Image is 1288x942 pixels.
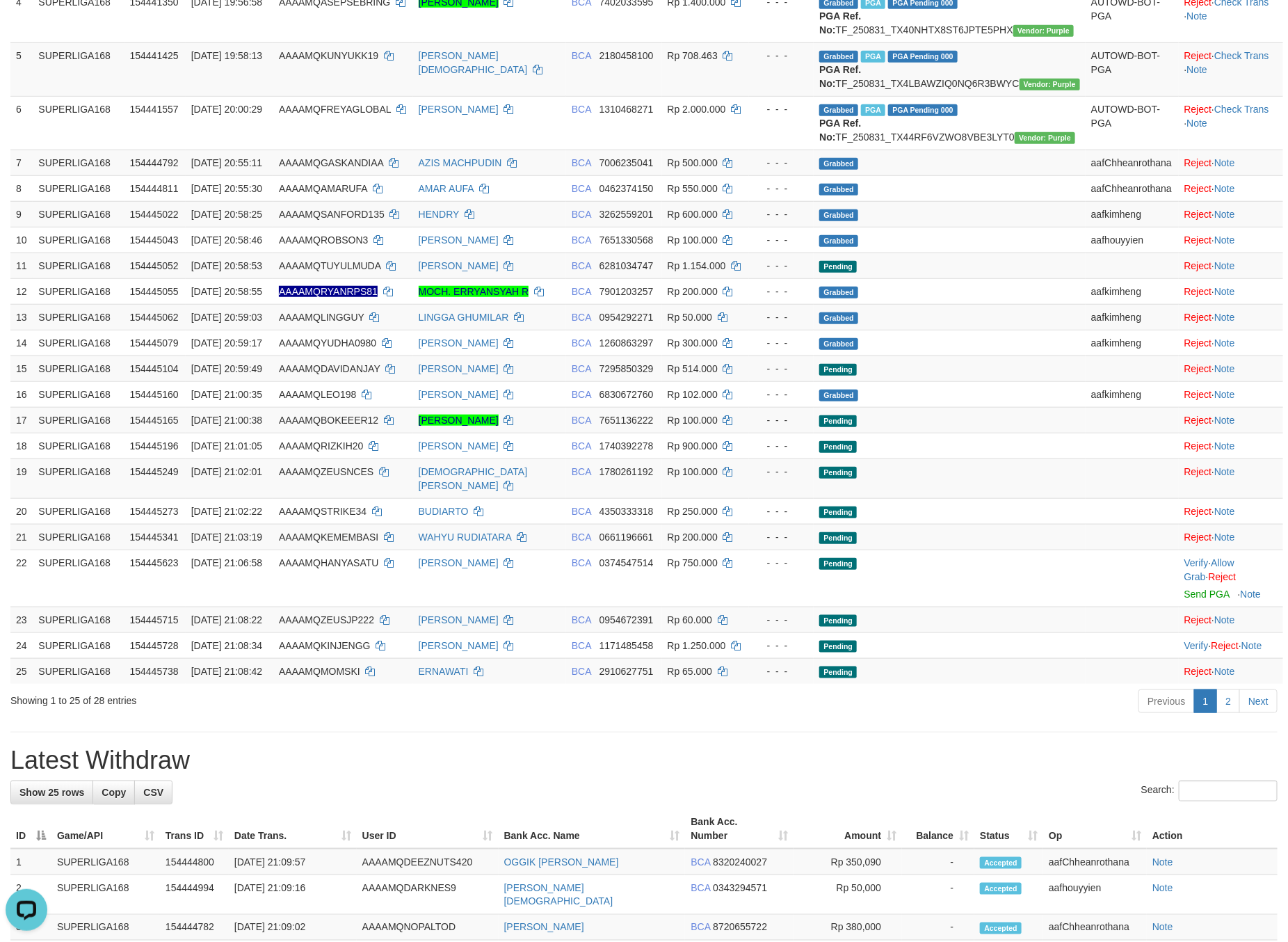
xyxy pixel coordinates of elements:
a: Note [1214,415,1235,426]
span: BCA [572,234,591,246]
div: - - - [755,465,808,479]
td: aafkimheng [1086,381,1179,407]
a: Note [1214,183,1235,194]
span: Copy 7651136222 to clipboard [599,415,654,426]
td: SUPERLIGA168 [33,201,124,227]
span: AAAAMQGASKANDIAA [279,157,383,168]
a: Verify [1184,640,1209,651]
div: - - - [755,207,808,221]
td: 11 [10,253,33,278]
td: SUPERLIGA168 [33,433,124,458]
a: Note [1214,389,1235,400]
span: Pending [819,364,857,376]
span: [DATE] 20:55:30 [191,183,262,194]
td: aafhouyyien [1086,227,1179,253]
span: Copy [102,787,126,798]
td: · [1179,150,1283,175]
span: Rp 2.000.000 [668,104,726,115]
span: Copy 0462374150 to clipboard [599,183,654,194]
td: 7 [10,150,33,175]
a: [PERSON_NAME] [419,363,499,374]
span: [DATE] 20:59:49 [191,363,262,374]
span: Rp 708.463 [668,50,718,61]
span: [DATE] 19:58:13 [191,50,262,61]
a: Note [1214,363,1235,374]
td: SUPERLIGA168 [33,330,124,356]
td: 9 [10,201,33,227]
span: Copy 3262559201 to clipboard [599,209,654,220]
span: AAAAMQDAVIDANJAY [279,363,380,374]
span: Copy 7651330568 to clipboard [599,234,654,246]
th: Trans ID: activate to sort column ascending [160,809,229,849]
span: 154444811 [130,183,179,194]
span: [DATE] 21:02:01 [191,466,262,477]
span: Rp 50.000 [668,312,713,323]
b: PGA Ref. No: [819,64,861,89]
span: Grabbed [819,338,858,350]
span: BCA [572,363,591,374]
span: Copy 6830672760 to clipboard [599,389,654,400]
td: · · [1179,96,1283,150]
span: Copy 1740392278 to clipboard [599,440,654,452]
td: aafkimheng [1086,278,1179,304]
span: [DATE] 20:00:29 [191,104,262,115]
span: Marked by aafsoycanthlai [861,104,885,116]
span: 154445104 [130,363,179,374]
td: · [1179,227,1283,253]
a: Verify [1184,557,1209,568]
a: [DEMOGRAPHIC_DATA][PERSON_NAME] [419,466,528,491]
span: 154445249 [130,466,179,477]
span: Copy 0954292271 to clipboard [599,312,654,323]
a: [PERSON_NAME] [419,415,499,426]
th: Status: activate to sort column ascending [974,809,1043,849]
span: AAAAMQRIZKIH20 [279,440,363,452]
span: Grabbed [819,51,858,63]
td: SUPERLIGA168 [33,253,124,278]
td: SUPERLIGA168 [33,304,124,330]
span: 154445055 [130,286,179,297]
a: 2 [1216,689,1240,713]
span: Pending [819,441,857,453]
span: AAAAMQSANFORD135 [279,209,385,220]
div: - - - [755,413,808,427]
a: Reject [1184,337,1212,349]
a: Reject [1184,415,1212,426]
span: 154441425 [130,50,179,61]
a: Copy [92,781,135,804]
div: - - - [755,233,808,247]
td: SUPERLIGA168 [33,278,124,304]
span: AAAAMQLEO198 [279,389,356,400]
span: Copy 1260863297 to clipboard [599,337,654,349]
span: [DATE] 21:00:35 [191,389,262,400]
td: · [1179,253,1283,278]
a: Note [1214,614,1235,625]
span: AAAAMQAMARUFA [279,183,367,194]
th: Bank Acc. Number: activate to sort column ascending [685,809,794,849]
span: AAAAMQKUNYUKK19 [279,50,378,61]
span: Rp 500.000 [668,157,718,168]
a: [PERSON_NAME] [419,337,499,349]
td: · [1179,433,1283,458]
span: Copy 2180458100 to clipboard [599,50,654,61]
td: · [1179,201,1283,227]
a: Reject [1184,312,1212,323]
a: Reject [1184,614,1212,625]
span: Grabbed [819,235,858,247]
span: PGA Pending [888,104,958,116]
a: [PERSON_NAME] [419,614,499,625]
span: [DATE] 20:59:17 [191,337,262,349]
span: [DATE] 20:58:53 [191,260,262,271]
td: 17 [10,407,33,433]
td: aafkimheng [1086,201,1179,227]
a: [PERSON_NAME] [419,234,499,246]
td: 15 [10,356,33,381]
a: CSV [134,781,172,804]
a: Note [1214,506,1235,517]
a: Reject [1184,666,1212,677]
span: BCA [572,389,591,400]
a: Reject [1184,209,1212,220]
a: Note [1187,10,1208,22]
td: aafkimheng [1086,330,1179,356]
a: Note [1214,440,1235,452]
span: BCA [572,209,591,220]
